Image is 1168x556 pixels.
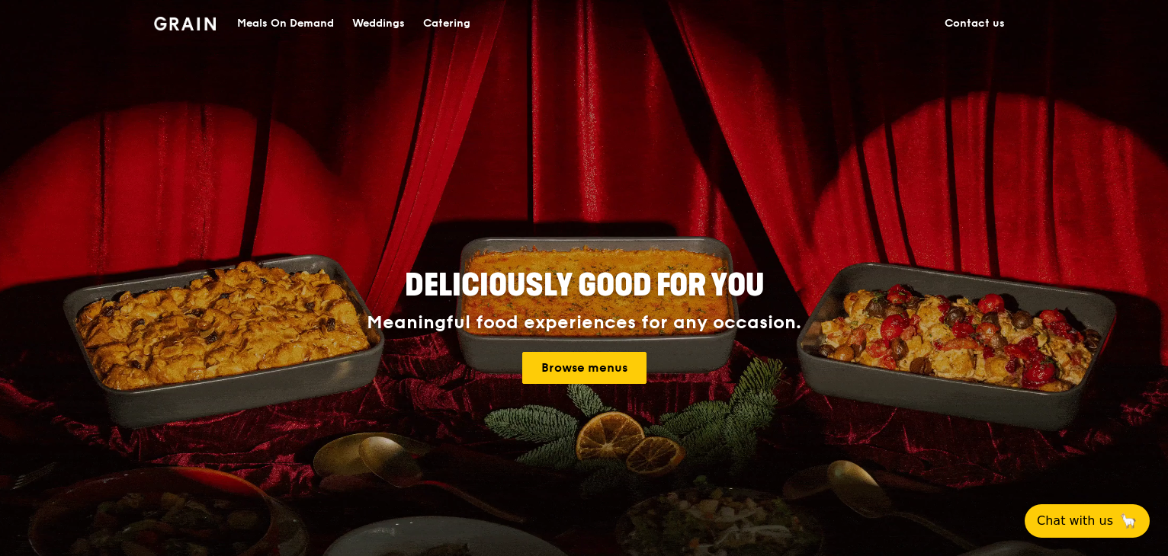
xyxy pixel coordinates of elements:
span: 🦙 [1119,512,1138,530]
div: Meals On Demand [237,1,334,46]
a: Weddings [343,1,414,46]
a: Browse menus [522,352,647,384]
div: Weddings [352,1,405,46]
div: Meaningful food experiences for any occasion. [310,312,858,334]
img: Grain [154,17,216,30]
span: Deliciously good for you [405,267,764,304]
span: Chat with us [1037,512,1113,530]
a: Contact us [935,1,1014,46]
div: Catering [423,1,470,46]
a: Catering [414,1,480,46]
button: Chat with us🦙 [1025,504,1150,538]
